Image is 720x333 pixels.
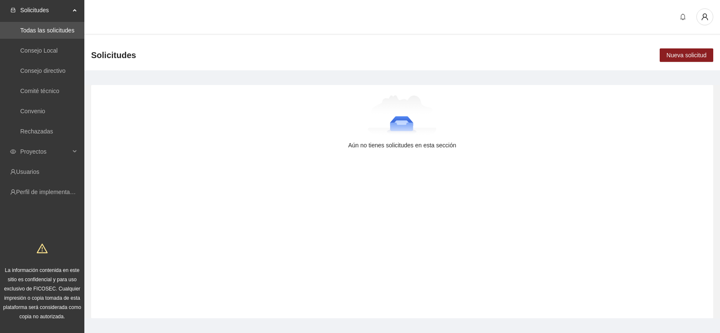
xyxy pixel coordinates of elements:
[20,27,74,34] a: Todas las solicitudes
[660,48,713,62] button: Nueva solicitud
[666,51,707,60] span: Nueva solicitud
[677,13,689,20] span: bell
[20,67,65,74] a: Consejo directivo
[20,108,45,115] a: Convenio
[20,88,59,94] a: Comité técnico
[37,243,48,254] span: warning
[3,267,81,320] span: La información contenida en este sitio es confidencial y para uso exclusivo de FICOSEC. Cualquier...
[20,2,70,19] span: Solicitudes
[16,189,82,195] a: Perfil de implementadora
[20,143,70,160] span: Proyectos
[20,128,53,135] a: Rechazadas
[105,141,700,150] div: Aún no tienes solicitudes en esta sección
[676,10,690,24] button: bell
[368,95,437,137] img: Aún no tienes solicitudes en esta sección
[697,13,713,21] span: user
[696,8,713,25] button: user
[20,47,58,54] a: Consejo Local
[10,149,16,155] span: eye
[91,48,136,62] span: Solicitudes
[16,168,39,175] a: Usuarios
[10,7,16,13] span: inbox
